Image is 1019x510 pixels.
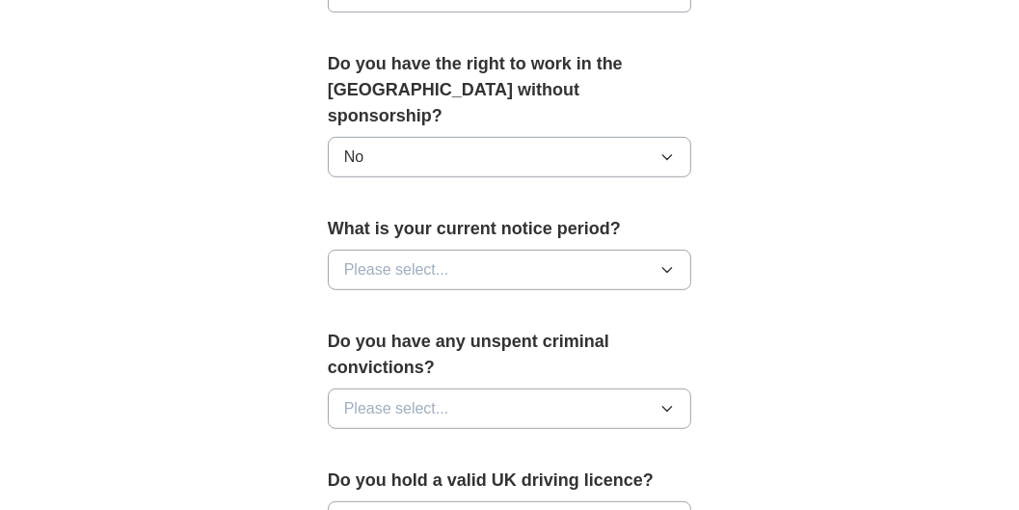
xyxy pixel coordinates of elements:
[344,397,449,420] span: Please select...
[328,468,692,494] label: Do you hold a valid UK driving licence?
[328,216,692,242] label: What is your current notice period?
[344,258,449,282] span: Please select...
[344,146,363,169] span: No
[328,250,692,290] button: Please select...
[328,389,692,429] button: Please select...
[328,137,692,177] button: No
[328,51,692,129] label: Do you have the right to work in the [GEOGRAPHIC_DATA] without sponsorship?
[328,329,692,381] label: Do you have any unspent criminal convictions?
